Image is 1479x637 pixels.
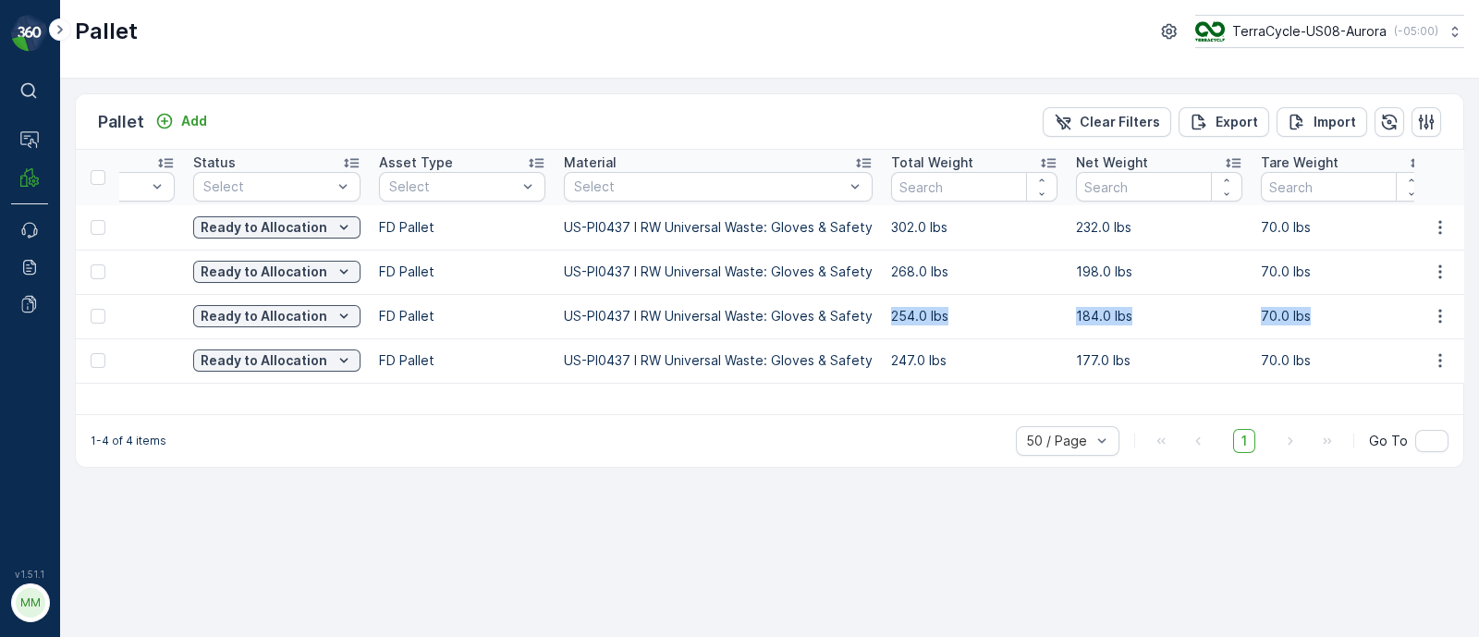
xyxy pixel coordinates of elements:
[1369,432,1408,450] span: Go To
[564,153,617,172] p: Material
[379,307,545,325] p: FD Pallet
[379,153,453,172] p: Asset Type
[379,218,545,237] p: FD Pallet
[564,307,873,325] p: US-PI0437 I RW Universal Waste: Gloves & Safety
[564,218,873,237] p: US-PI0437 I RW Universal Waste: Gloves & Safety
[1076,172,1242,202] input: Search
[891,263,1057,281] p: 268.0 lbs
[1232,22,1387,41] p: TerraCycle-US08-Aurora
[1261,307,1427,325] p: 70.0 lbs
[379,351,545,370] p: FD Pallet
[1216,113,1258,131] p: Export
[201,218,327,237] p: Ready to Allocation
[891,307,1057,325] p: 254.0 lbs
[201,307,327,325] p: Ready to Allocation
[389,178,517,196] p: Select
[181,112,207,130] p: Add
[91,220,105,235] div: Toggle Row Selected
[1076,263,1242,281] p: 198.0 lbs
[98,109,144,135] p: Pallet
[201,351,327,370] p: Ready to Allocation
[564,263,873,281] p: US-PI0437 I RW Universal Waste: Gloves & Safety
[1076,307,1242,325] p: 184.0 lbs
[91,264,105,279] div: Toggle Row Selected
[1261,172,1427,202] input: Search
[148,110,214,132] button: Add
[1195,15,1464,48] button: TerraCycle-US08-Aurora(-05:00)
[203,178,332,196] p: Select
[91,434,166,448] p: 1-4 of 4 items
[1076,218,1242,237] p: 232.0 lbs
[1394,24,1438,39] p: ( -05:00 )
[574,178,844,196] p: Select
[1261,351,1427,370] p: 70.0 lbs
[91,309,105,324] div: Toggle Row Selected
[1043,107,1171,137] button: Clear Filters
[1261,263,1427,281] p: 70.0 lbs
[75,17,138,46] p: Pallet
[1076,153,1148,172] p: Net Weight
[1277,107,1367,137] button: Import
[193,216,361,239] button: Ready to Allocation
[564,351,873,370] p: US-PI0437 I RW Universal Waste: Gloves & Safety
[1233,429,1255,453] span: 1
[1080,113,1160,131] p: Clear Filters
[193,349,361,372] button: Ready to Allocation
[11,569,48,580] span: v 1.51.1
[193,153,236,172] p: Status
[1261,218,1427,237] p: 70.0 lbs
[16,588,45,618] div: MM
[891,153,973,172] p: Total Weight
[91,353,105,368] div: Toggle Row Selected
[1314,113,1356,131] p: Import
[201,263,327,281] p: Ready to Allocation
[1179,107,1269,137] button: Export
[1195,21,1225,42] img: image_ci7OI47.png
[379,263,545,281] p: FD Pallet
[11,15,48,52] img: logo
[1261,153,1338,172] p: Tare Weight
[891,172,1057,202] input: Search
[11,583,48,622] button: MM
[193,261,361,283] button: Ready to Allocation
[1076,351,1242,370] p: 177.0 lbs
[891,218,1057,237] p: 302.0 lbs
[891,351,1057,370] p: 247.0 lbs
[193,305,361,327] button: Ready to Allocation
